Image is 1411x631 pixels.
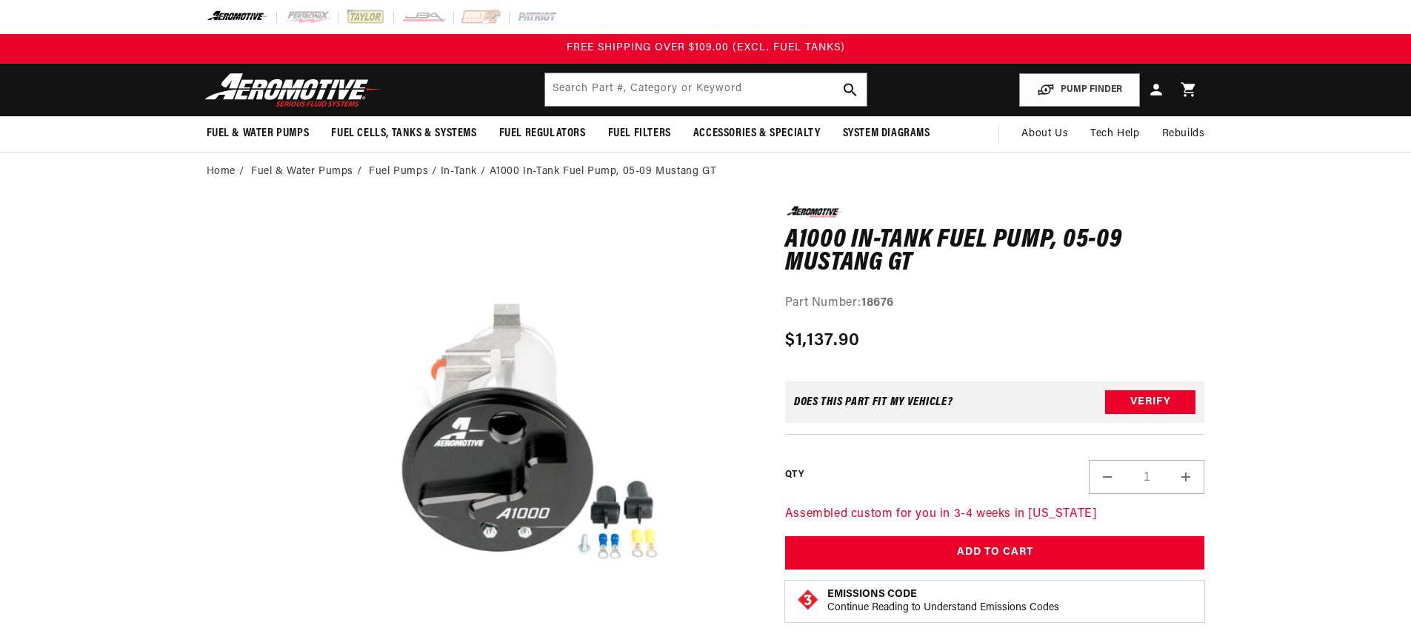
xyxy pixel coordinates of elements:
span: Fuel Cells, Tanks & Systems [331,126,476,141]
span: $1,137.90 [785,327,861,354]
summary: Fuel Regulators [488,116,597,151]
span: Fuel & Water Pumps [207,126,310,141]
strong: 18676 [861,297,894,309]
span: Fuel Regulators [499,126,586,141]
summary: Tech Help [1079,116,1150,152]
p: Assembled custom for you in 3-4 weeks in [US_STATE] [785,505,1205,524]
span: About Us [1021,128,1068,139]
span: Fuel Filters [608,126,671,141]
summary: Fuel & Water Pumps [196,116,321,151]
a: About Us [1010,116,1079,152]
button: Emissions CodeContinue Reading to Understand Emissions Codes [827,588,1059,615]
strong: Emissions Code [827,589,917,600]
div: Part Number: [785,294,1205,313]
li: In-Tank [441,164,490,180]
span: FREE SHIPPING OVER $109.00 (EXCL. FUEL TANKS) [567,42,845,53]
li: A1000 In-Tank Fuel Pump, 05-09 Mustang GT [490,164,717,180]
button: Add to Cart [785,536,1205,570]
a: Fuel Pumps [369,164,428,180]
button: Verify [1105,390,1195,414]
p: Continue Reading to Understand Emissions Codes [827,601,1059,615]
summary: System Diagrams [832,116,941,151]
span: System Diagrams [843,126,930,141]
button: search button [834,73,867,106]
img: Aeromotive [201,73,386,107]
input: Search by Part Number, Category or Keyword [545,73,867,106]
span: Rebuilds [1162,126,1205,142]
a: Fuel & Water Pumps [251,164,353,180]
div: Does This part fit My vehicle? [794,396,953,408]
summary: Fuel Cells, Tanks & Systems [320,116,487,151]
label: QTY [785,469,804,481]
nav: breadcrumbs [207,164,1205,180]
button: PUMP FINDER [1019,73,1140,107]
img: Emissions code [796,588,820,612]
summary: Fuel Filters [597,116,682,151]
summary: Accessories & Specialty [682,116,832,151]
span: Tech Help [1090,126,1139,142]
a: Home [207,164,236,180]
h1: A1000 In-Tank Fuel Pump, 05-09 Mustang GT [785,229,1205,276]
span: Accessories & Specialty [693,126,821,141]
summary: Rebuilds [1151,116,1216,152]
